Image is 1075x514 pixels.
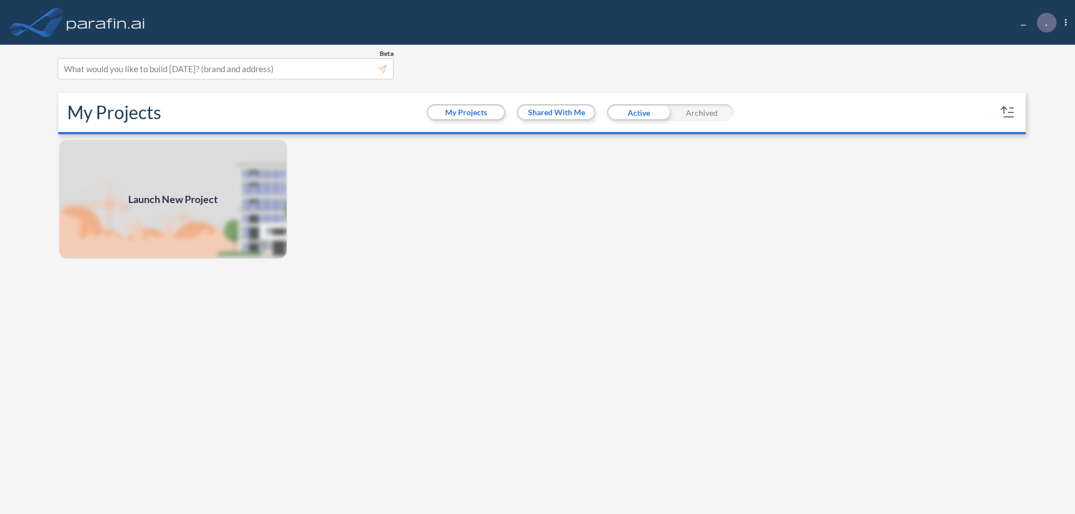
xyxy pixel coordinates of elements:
[380,49,394,58] span: Beta
[1004,13,1067,32] div: ...
[67,102,161,123] h2: My Projects
[428,106,504,119] button: My Projects
[999,103,1017,121] button: sort
[58,139,288,260] a: Launch New Project
[128,192,218,207] span: Launch New Project
[1045,17,1048,27] p: .
[518,106,594,119] button: Shared With Me
[670,104,733,121] div: Archived
[64,11,147,34] img: logo
[607,104,670,121] div: Active
[58,139,288,260] img: add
